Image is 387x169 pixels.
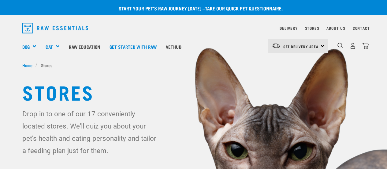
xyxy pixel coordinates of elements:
[22,108,159,157] p: Drop in to one of our 17 conveniently located stores. We'll quiz you about your pet's health and ...
[337,43,343,48] img: home-icon-1@2x.png
[353,27,370,29] a: Contact
[326,27,345,29] a: About Us
[22,43,30,50] a: Dog
[105,34,161,59] a: Get started with Raw
[17,20,370,36] nav: dropdown navigation
[305,27,319,29] a: Stores
[280,27,297,29] a: Delivery
[362,43,369,49] img: home-icon@2x.png
[22,23,88,33] img: Raw Essentials Logo
[46,43,53,50] a: Cat
[283,45,319,48] span: Set Delivery Area
[22,81,365,103] h1: Stores
[161,34,186,59] a: Vethub
[22,62,32,68] span: Home
[22,62,365,68] nav: breadcrumbs
[22,62,36,68] a: Home
[272,43,280,48] img: van-moving.png
[205,7,283,10] a: take our quick pet questionnaire.
[350,43,356,49] img: user.png
[64,34,105,59] a: Raw Education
